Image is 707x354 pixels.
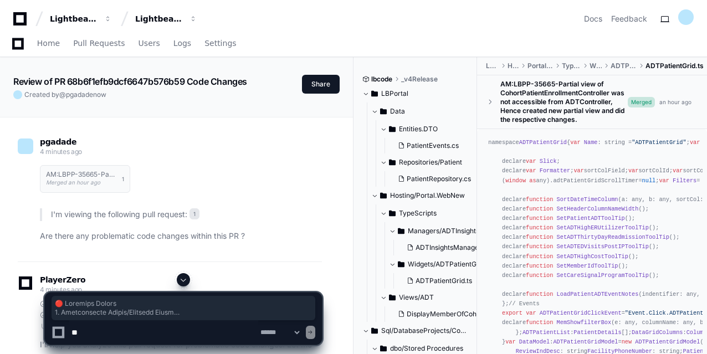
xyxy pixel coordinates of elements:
span: TypeScripts [399,209,437,218]
span: lbcode [371,75,392,84]
span: Hosting [508,61,519,70]
a: Pull Requests [73,31,125,57]
a: Logs [173,31,191,57]
button: AM:LBPP-35665-Partial view of CohortPatientEnrollmentController was not accessible from ADTContro... [40,165,130,193]
span: Widgets/ADTPatientGrid [408,260,485,269]
button: Lightbeam Health [45,9,116,29]
span: Filters [673,177,696,184]
a: Settings [204,31,236,57]
span: function [526,272,553,279]
span: 🔴 Loremips Dolors 1. Ametconsecte Adipis/Elitsedd Eiusm Tem IN utlabo et dol magna aliq "Enimadm"... [55,299,312,317]
button: Data [371,102,478,120]
span: SetMemberIdToolTip [557,263,618,269]
app-text-character-animate: Review of PR 68b6f1efb9dcf6647b576b59 Code Changes [13,76,247,87]
span: pgadade [66,90,93,99]
span: SortDateTimeColumn [557,196,618,203]
a: Docs [584,13,602,24]
button: PatientEvents.cs [393,138,471,153]
span: function [526,215,553,222]
h1: AM:LBPP-35665-Partial view of CohortPatientEnrollmentController was not accessible from ADTContro... [46,171,116,178]
button: Entities.DTO [380,120,478,138]
span: var [673,167,683,174]
button: Share [302,75,340,94]
span: SetCareSignalProgramToolTip [557,272,649,279]
span: SetADTThirtyDayReadmissionToolTip [557,234,669,240]
span: ADTPatientGrid [611,61,637,70]
span: "ADTPatientGrid" [632,139,686,146]
span: Entities.DTO [399,125,438,134]
span: var [570,139,580,146]
span: PatientEvents.cs [407,141,459,150]
span: SetADTHighCostToolTip [557,253,628,260]
span: Portal.WebNew [527,61,553,70]
div: Lightbeam Health Solutions [135,13,183,24]
p: Are there any problematic code changes within this PR ? [40,230,322,243]
span: 4 minutes ago [40,147,82,156]
span: function [526,224,553,231]
span: function [526,196,553,203]
span: var [573,167,583,174]
span: Formatter [540,167,570,174]
button: Managers/ADTInsights [389,222,495,240]
span: function [526,234,553,240]
button: Widgets/ADTPatientGrid [389,255,495,273]
p: I'm viewing the following pull request: [51,208,322,221]
span: var [526,158,536,165]
span: 1 [189,208,199,219]
span: function [526,206,553,212]
span: pgadade [40,137,76,146]
span: ADTPatientGrid.ts [645,61,704,70]
span: Managers/ADTInsights [408,227,479,235]
svg: Directory [389,207,396,220]
span: _v4Release [401,75,438,84]
span: null [642,177,656,184]
span: SetHeaderColumnNameWidth [557,206,639,212]
span: 1 [122,175,124,183]
span: function [526,243,553,250]
svg: Directory [380,105,387,118]
div: Lightbeam Health [50,13,98,24]
svg: Directory [398,258,404,271]
svg: Directory [398,224,404,238]
span: var [659,177,669,184]
button: TypeScripts [380,204,486,222]
span: SetADTEDVisitsPostIPToolTip [557,243,649,250]
span: window [505,177,526,184]
span: SetPatientADTToolTip [557,215,625,222]
div: AM:LBPP-35665-Partial view of CohortPatientEnrollmentController was not accessible from ADTContro... [500,80,628,124]
span: now [93,90,106,99]
div: an hour ago [659,98,691,106]
span: Logs [173,40,191,47]
span: Slick [540,158,557,165]
button: PatientRepository.cs [393,171,471,187]
span: as [529,177,536,184]
span: adtPatientGridScrollTimer [553,177,638,184]
span: @ [59,90,66,99]
svg: Directory [389,156,396,169]
a: Users [139,31,160,57]
span: function [526,253,553,260]
span: LBPortal [486,61,498,70]
a: Home [37,31,60,57]
button: Feedback [611,13,647,24]
span: TypeScripts [562,61,581,70]
span: Settings [204,40,236,47]
button: LBPortal [362,85,469,102]
span: var [526,167,536,174]
span: ADTInsightsManager.ts [416,243,488,252]
span: Merged [628,97,655,107]
svg: Directory [389,122,396,136]
span: Home [37,40,60,47]
span: Widgets [590,61,602,70]
span: LBPortal [381,89,408,98]
span: Created by [24,90,106,99]
span: PatientRepository.cs [407,175,471,183]
span: Pull Requests [73,40,125,47]
span: Data [390,107,405,116]
svg: Directory [380,189,387,202]
span: Merged an hour ago [46,179,100,186]
span: var [690,139,700,146]
button: Hosting/Portal.WebNew [371,187,478,204]
span: SetADTHighERUtilizerToolTip [557,224,649,231]
button: ADTInsightsManager.ts [402,240,488,255]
